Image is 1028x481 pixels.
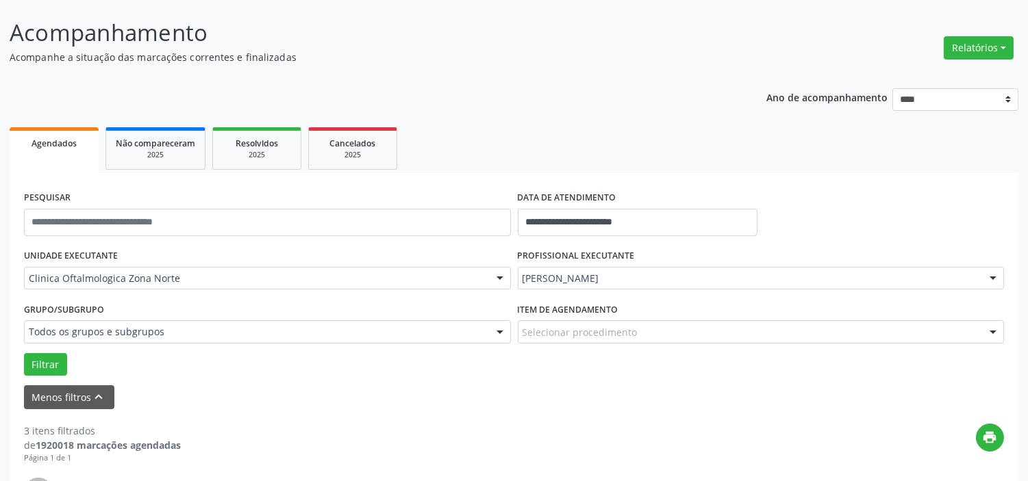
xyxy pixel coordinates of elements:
span: Não compareceram [116,138,195,149]
span: Todos os grupos e subgrupos [29,325,483,339]
span: [PERSON_NAME] [523,272,977,285]
button: Menos filtroskeyboard_arrow_up [24,385,114,409]
span: Selecionar procedimento [523,325,638,339]
label: Item de agendamento [518,299,618,320]
p: Acompanhamento [10,16,716,50]
div: Página 1 de 1 [24,452,181,464]
span: Agendados [32,138,77,149]
i: print [983,430,998,445]
div: 3 itens filtrados [24,424,181,438]
strong: 1920018 marcações agendadas [36,439,181,452]
p: Ano de acompanhamento [766,88,888,105]
span: Clinica Oftalmologica Zona Norte [29,272,483,285]
label: UNIDADE EXECUTANTE [24,246,118,267]
label: Grupo/Subgrupo [24,299,104,320]
div: 2025 [318,150,387,160]
button: Relatórios [944,36,1014,60]
label: PESQUISAR [24,187,71,209]
button: print [976,424,1004,452]
div: 2025 [116,150,195,160]
label: DATA DE ATENDIMENTO [518,187,616,209]
span: Cancelados [330,138,376,149]
p: Acompanhe a situação das marcações correntes e finalizadas [10,50,716,64]
span: Resolvidos [236,138,278,149]
label: PROFISSIONAL EXECUTANTE [518,246,635,267]
i: keyboard_arrow_up [92,389,107,404]
button: Filtrar [24,353,67,376]
div: 2025 [223,150,291,160]
div: de [24,438,181,452]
